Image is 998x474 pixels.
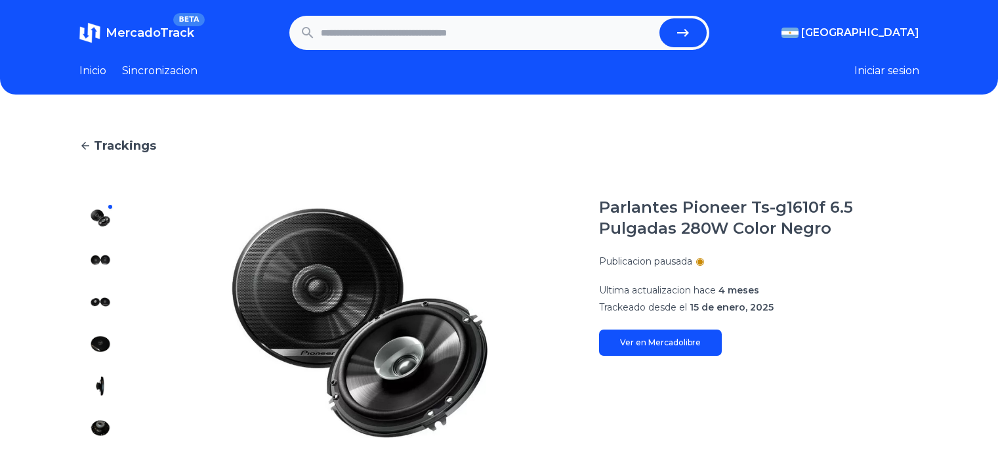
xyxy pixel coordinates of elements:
img: Parlantes Pioneer Ts-g1610f 6.5 Pulgadas 280W Color Negro [90,291,111,312]
img: Parlantes Pioneer Ts-g1610f 6.5 Pulgadas 280W Color Negro [90,207,111,228]
img: Parlantes Pioneer Ts-g1610f 6.5 Pulgadas 280W Color Negro [90,376,111,397]
a: Trackings [79,137,919,155]
img: Parlantes Pioneer Ts-g1610f 6.5 Pulgadas 280W Color Negro [90,334,111,355]
span: Ultima actualizacion hace [599,284,716,296]
p: Publicacion pausada [599,255,692,268]
a: MercadoTrackBETA [79,22,194,43]
span: Trackings [94,137,156,155]
button: Iniciar sesion [854,63,919,79]
img: Argentina [781,28,799,38]
span: BETA [173,13,204,26]
img: Parlantes Pioneer Ts-g1610f 6.5 Pulgadas 280W Color Negro [90,418,111,439]
span: 15 de enero, 2025 [690,301,774,313]
span: Trackeado desde el [599,301,687,313]
a: Sincronizacion [122,63,198,79]
span: 4 meses [718,284,759,296]
a: Inicio [79,63,106,79]
span: MercadoTrack [106,26,194,40]
img: Parlantes Pioneer Ts-g1610f 6.5 Pulgadas 280W Color Negro [90,249,111,270]
img: Parlantes Pioneer Ts-g1610f 6.5 Pulgadas 280W Color Negro [148,197,573,449]
a: Ver en Mercadolibre [599,330,722,356]
button: [GEOGRAPHIC_DATA] [781,25,919,41]
h1: Parlantes Pioneer Ts-g1610f 6.5 Pulgadas 280W Color Negro [599,197,919,239]
img: MercadoTrack [79,22,100,43]
span: [GEOGRAPHIC_DATA] [801,25,919,41]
